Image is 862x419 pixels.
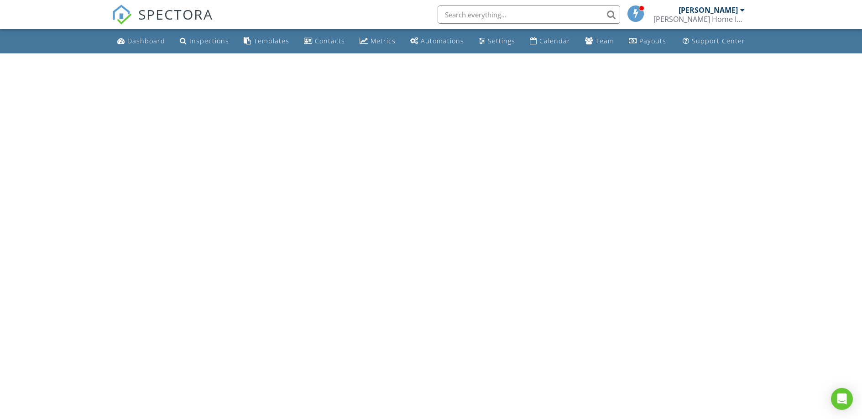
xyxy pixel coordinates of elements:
a: Support Center [679,33,749,50]
div: Contacts [315,37,345,45]
a: Templates [240,33,293,50]
div: Templates [254,37,289,45]
a: Automations (Basic) [407,33,468,50]
a: Dashboard [114,33,169,50]
div: Metrics [371,37,396,45]
div: Calendar [539,37,570,45]
a: Metrics [356,33,399,50]
div: Dashboard [127,37,165,45]
div: Inspections [189,37,229,45]
a: Inspections [176,33,233,50]
img: The Best Home Inspection Software - Spectora [112,5,132,25]
div: Settings [488,37,515,45]
a: Payouts [625,33,670,50]
div: Clements Home Inspection LLC [653,15,745,24]
a: SPECTORA [112,12,213,31]
a: Contacts [300,33,349,50]
div: Payouts [639,37,666,45]
div: Automations [421,37,464,45]
div: Team [596,37,614,45]
div: Open Intercom Messenger [831,388,853,410]
span: SPECTORA [138,5,213,24]
a: Team [581,33,618,50]
a: Calendar [526,33,574,50]
div: Support Center [692,37,745,45]
div: [PERSON_NAME] [679,5,738,15]
input: Search everything... [438,5,620,24]
a: Settings [475,33,519,50]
